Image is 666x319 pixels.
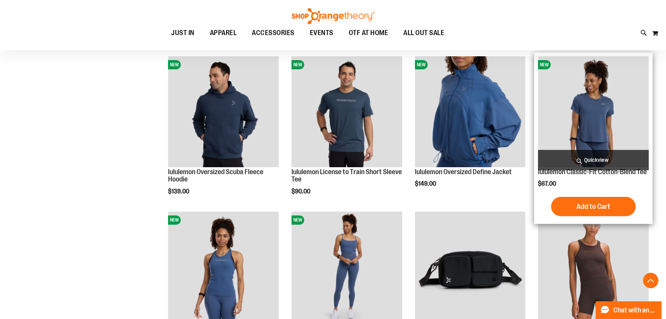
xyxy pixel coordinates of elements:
[288,52,406,215] div: product
[534,52,653,224] div: product
[643,273,658,288] button: Back To Top
[168,215,181,225] span: NEW
[538,60,551,69] span: NEW
[168,56,279,167] img: lululemon Oversized Scuba Fleece Hoodie
[613,307,657,314] span: Chat with an Expert
[164,52,283,215] div: product
[310,24,333,42] span: EVENTS
[538,180,557,187] span: $67.00
[415,56,526,168] a: lululemon Oversized Define JacketNEW
[576,202,610,211] span: Add to Cart
[415,168,512,176] a: lululemon Oversized Define Jacket
[538,56,649,167] img: lululemon Classic-Fit Cotton-Blend Tee
[596,301,662,319] button: Chat with an Expert
[291,168,402,183] a: lululemon License to Train Short Sleeve Tee
[291,60,304,69] span: NEW
[210,24,237,42] span: APPAREL
[171,24,195,42] span: JUST IN
[252,24,295,42] span: ACCESSORIES
[403,24,444,42] span: ALL OUT SALE
[415,180,437,187] span: $149.00
[291,8,375,24] img: Shop Orangetheory
[168,60,181,69] span: NEW
[168,188,190,195] span: $139.00
[291,56,402,167] img: lululemon License to Train Short Sleeve Tee
[415,56,526,167] img: lululemon Oversized Define Jacket
[538,150,649,170] a: Quickview
[168,168,263,183] a: lululemon Oversized Scuba Fleece Hoodie
[415,60,428,69] span: NEW
[538,168,647,176] a: lululemon Classic-Fit Cotton-Blend Tee
[349,24,388,42] span: OTF AT HOME
[291,188,311,195] span: $90.00
[411,52,529,207] div: product
[168,56,279,168] a: lululemon Oversized Scuba Fleece HoodieNEW
[291,215,304,225] span: NEW
[551,197,636,216] button: Add to Cart
[538,56,649,168] a: lululemon Classic-Fit Cotton-Blend TeeNEW
[291,56,402,168] a: lululemon License to Train Short Sleeve TeeNEW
